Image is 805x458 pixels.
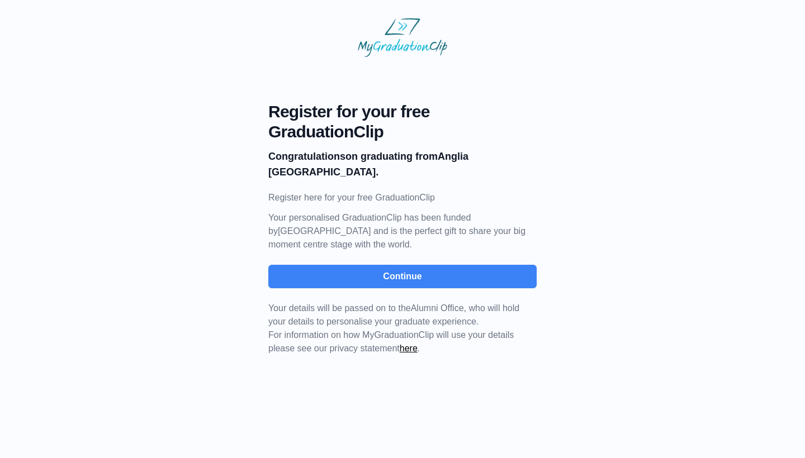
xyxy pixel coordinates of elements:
[400,344,418,353] a: here
[358,18,447,57] img: MyGraduationClip
[268,303,519,353] span: For information on how MyGraduationClip will use your details please see our privacy statement .
[268,191,537,204] p: Register here for your free GraduationClip
[268,122,537,142] span: GraduationClip
[268,265,537,288] button: Continue
[268,151,345,162] b: Congratulations
[411,303,464,313] span: Alumni Office
[268,149,537,180] p: on graduating from Anglia [GEOGRAPHIC_DATA].
[268,102,537,122] span: Register for your free
[268,303,519,326] span: Your details will be passed on to the , who will hold your details to personalise your graduate e...
[268,211,537,251] p: Your personalised GraduationClip has been funded by [GEOGRAPHIC_DATA] and is the perfect gift to ...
